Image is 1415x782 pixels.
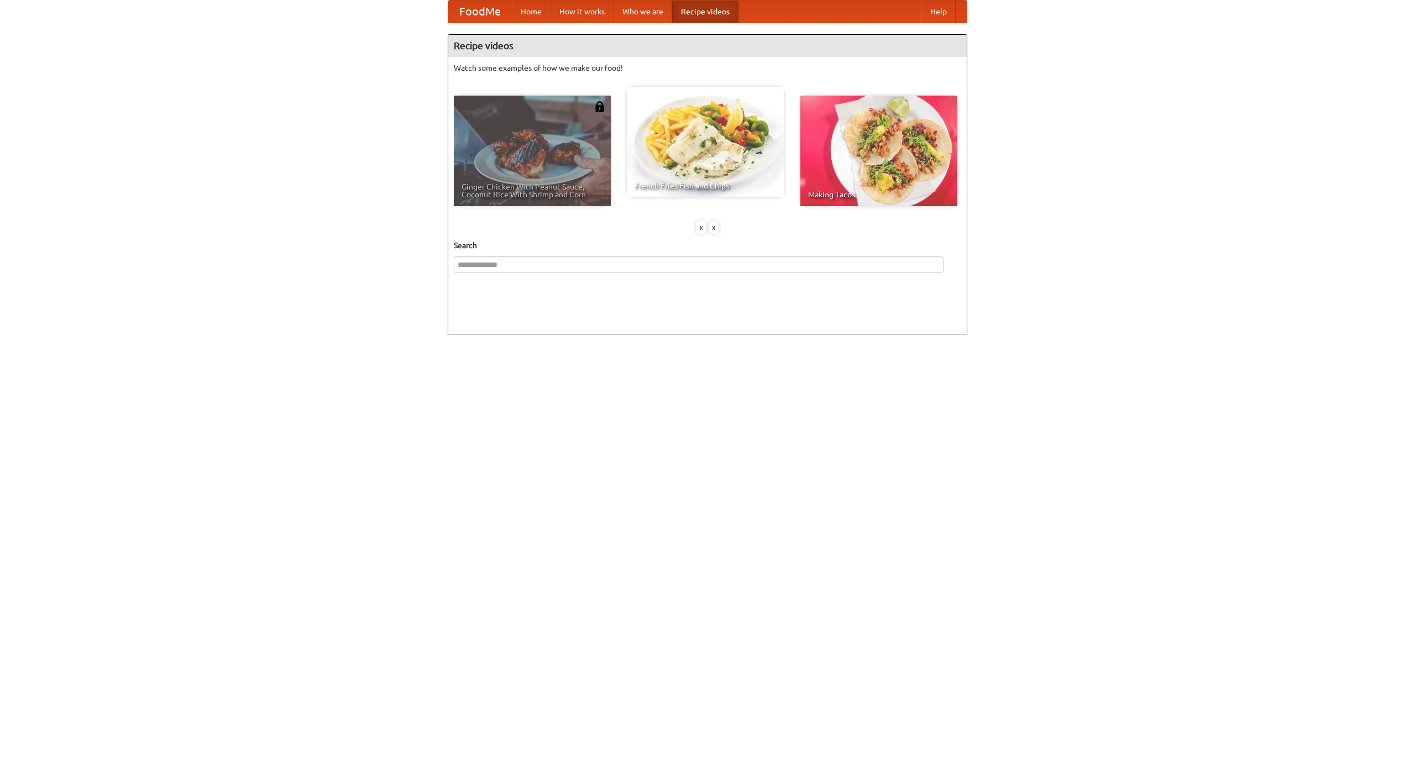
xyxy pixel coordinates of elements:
img: 483408.png [594,101,605,112]
div: « [696,221,706,234]
a: Who we are [614,1,672,23]
a: Recipe videos [672,1,738,23]
p: Watch some examples of how we make our food! [454,62,961,74]
a: How it works [551,1,614,23]
a: Making Tacos [800,96,957,206]
a: FoodMe [448,1,512,23]
span: French Fries Fish and Chips [635,182,776,190]
a: Home [512,1,551,23]
h4: Recipe videos [448,35,967,57]
h5: Search [454,240,961,251]
span: Making Tacos [808,191,950,198]
a: Help [921,1,956,23]
div: » [709,221,719,234]
a: French Fries Fish and Chips [627,87,784,197]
